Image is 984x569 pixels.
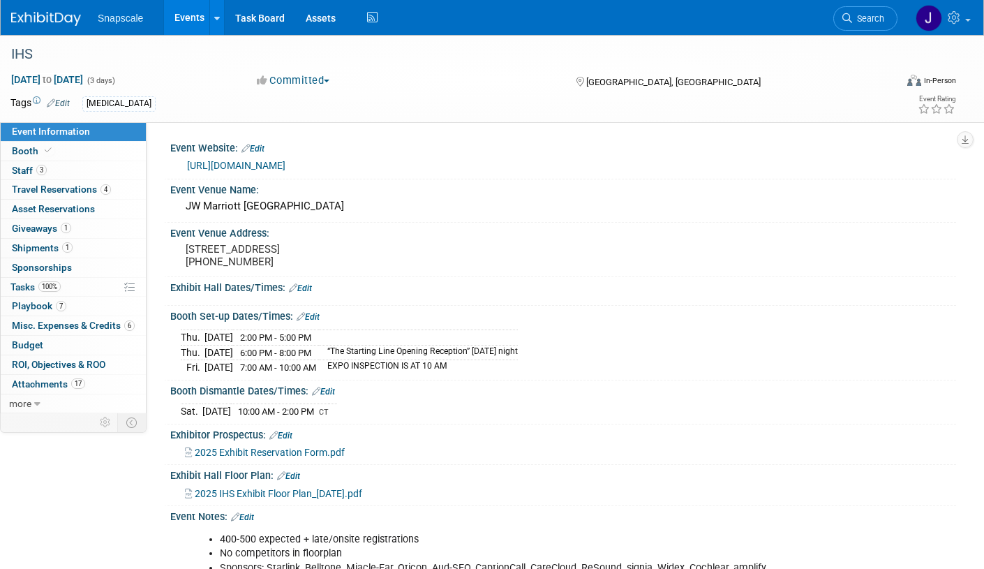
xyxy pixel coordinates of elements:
button: Committed [252,73,335,88]
div: [MEDICAL_DATA] [82,96,156,111]
span: Staff [12,165,47,176]
div: Booth Dismantle Dates/Times: [170,380,956,399]
td: [DATE] [202,404,231,419]
a: [URL][DOMAIN_NAME] [187,160,285,171]
a: Event Information [1,122,146,141]
td: Thu. [181,345,204,360]
a: 2025 Exhibit Reservation Form.pdf [185,447,345,458]
a: Budget [1,336,146,355]
div: Exhibit Hall Dates/Times: [170,277,956,295]
span: Shipments [12,242,73,253]
td: [DATE] [204,360,233,375]
a: 2025 IHS Exhibit Floor Plan_[DATE].pdf [185,488,362,499]
a: Shipments1 [1,239,146,258]
div: JW Marriott [GEOGRAPHIC_DATA] [181,195,946,217]
a: Sponsorships [1,258,146,277]
li: 400-500 expected + late/onsite registrations [220,533,796,547]
span: Tasks [10,281,61,293]
span: Asset Reservations [12,203,95,214]
td: Tags [10,96,70,112]
span: Misc. Expenses & Credits [12,320,135,331]
span: Booth [12,145,54,156]
a: Booth [1,142,146,161]
div: IHS [6,42,876,67]
a: Edit [231,512,254,522]
span: [GEOGRAPHIC_DATA], [GEOGRAPHIC_DATA] [586,77,761,87]
a: Edit [241,144,264,154]
div: Event Website: [170,138,956,156]
a: Edit [277,471,300,481]
span: CT [319,408,329,417]
div: Event Venue Address: [170,223,956,240]
span: 1 [61,223,71,233]
span: 6 [124,320,135,331]
div: Exhibitor Prospectus: [170,424,956,443]
div: Event Notes: [170,506,956,524]
td: [DATE] [204,330,233,345]
a: Playbook7 [1,297,146,316]
span: 10:00 AM - 2:00 PM [238,406,314,417]
span: Sponsorships [12,262,72,273]
a: Asset Reservations [1,200,146,219]
span: 1 [62,242,73,253]
a: Attachments17 [1,375,146,394]
td: Fri. [181,360,204,375]
i: Booth reservation complete [45,147,52,154]
span: 7 [56,301,66,311]
span: Budget [12,339,43,350]
td: EXPO INSPECTION IS AT 10 AM [319,360,518,375]
div: Booth Set-up Dates/Times: [170,306,956,324]
span: Attachments [12,378,85,390]
img: ExhibitDay [11,12,81,26]
span: [DATE] [DATE] [10,73,84,86]
a: Edit [47,98,70,108]
div: In-Person [923,75,956,86]
span: to [40,74,54,85]
a: Edit [297,312,320,322]
img: Jennifer Benedict [916,5,942,31]
span: 6:00 PM - 8:00 PM [240,348,311,358]
span: 4 [100,184,111,195]
a: more [1,394,146,413]
span: Playbook [12,300,66,311]
div: Exhibit Hall Floor Plan: [170,465,956,483]
td: [DATE] [204,345,233,360]
span: ROI, Objectives & ROO [12,359,105,370]
span: Giveaways [12,223,71,234]
td: Sat. [181,404,202,419]
td: Thu. [181,330,204,345]
span: 100% [38,281,61,292]
span: Event Information [12,126,90,137]
div: Event Rating [918,96,955,103]
span: more [9,398,31,409]
pre: [STREET_ADDRESS] [PHONE_NUMBER] [186,243,482,268]
a: Misc. Expenses & Credits6 [1,316,146,335]
a: Tasks100% [1,278,146,297]
a: ROI, Objectives & ROO [1,355,146,374]
span: 7:00 AM - 10:00 AM [240,362,316,373]
span: 2:00 PM - 5:00 PM [240,332,311,343]
a: Giveaways1 [1,219,146,238]
a: Edit [269,431,292,441]
div: Event Format [816,73,956,94]
td: Personalize Event Tab Strip [94,413,118,431]
span: 3 [36,165,47,175]
div: Event Venue Name: [170,179,956,197]
li: No competitors in floorplan [220,547,796,561]
a: Edit [312,387,335,397]
span: Snapscale [98,13,143,24]
span: Search [852,13,884,24]
a: Search [833,6,897,31]
span: 2025 Exhibit Reservation Form.pdf [195,447,345,458]
span: 2025 IHS Exhibit Floor Plan_[DATE].pdf [195,488,362,499]
img: Format-Inperson.png [907,75,921,86]
td: “The Starting Line Opening Reception” [DATE] night [319,345,518,360]
a: Staff3 [1,161,146,180]
span: (3 days) [86,76,115,85]
td: Toggle Event Tabs [118,413,147,431]
span: 17 [71,378,85,389]
a: Travel Reservations4 [1,180,146,199]
span: Travel Reservations [12,184,111,195]
a: Edit [289,283,312,293]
